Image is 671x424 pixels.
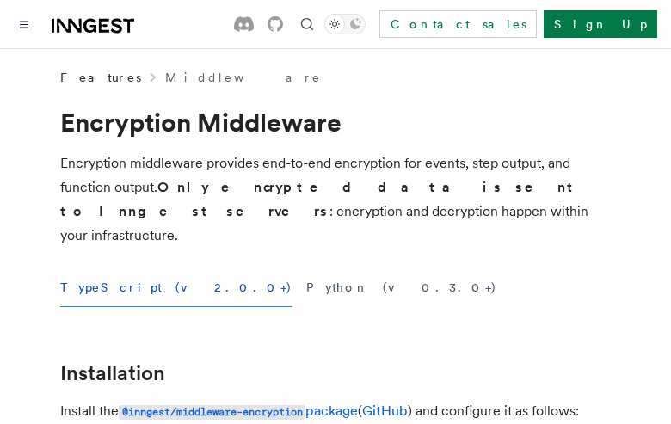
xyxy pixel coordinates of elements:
[119,402,358,419] a: @inngest/middleware-encryptionpackage
[60,151,611,248] p: Encryption middleware provides end-to-end encryption for events, step output, and function output...
[60,361,165,385] a: Installation
[306,268,497,307] button: Python (v0.3.0+)
[362,402,408,419] a: GitHub
[14,14,34,34] button: Toggle navigation
[297,14,317,34] button: Find something...
[165,69,322,86] a: Middleware
[119,405,305,420] code: @inngest/middleware-encryption
[60,399,611,424] p: Install the ( ) and configure it as follows:
[379,10,537,38] a: Contact sales
[60,107,611,138] h1: Encryption Middleware
[324,14,366,34] button: Toggle dark mode
[544,10,657,38] a: Sign Up
[60,69,141,86] span: Features
[60,179,580,219] strong: Only encrypted data is sent to Inngest servers
[60,268,292,307] button: TypeScript (v2.0.0+)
